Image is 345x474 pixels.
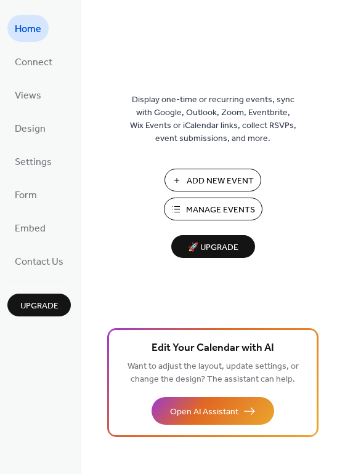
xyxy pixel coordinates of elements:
span: Contact Us [15,252,63,272]
span: Form [15,186,37,206]
span: Design [15,119,46,139]
span: Upgrade [20,300,59,313]
a: Settings [7,148,59,175]
button: 🚀 Upgrade [171,235,255,258]
a: Design [7,114,53,142]
span: Want to adjust the layout, update settings, or change the design? The assistant can help. [128,358,299,388]
span: Settings [15,153,52,172]
a: Views [7,81,49,108]
span: 🚀 Upgrade [179,239,248,256]
span: Edit Your Calendar with AI [152,340,274,357]
span: Views [15,86,41,106]
span: Home [15,20,41,39]
a: Connect [7,48,60,75]
button: Add New Event [164,169,261,191]
span: Display one-time or recurring events, sync with Google, Outlook, Zoom, Eventbrite, Wix Events or ... [130,94,296,145]
span: Manage Events [186,204,255,217]
a: Home [7,15,49,42]
span: Add New Event [187,175,254,188]
button: Open AI Assistant [152,397,274,425]
a: Contact Us [7,247,71,275]
span: Embed [15,219,46,239]
a: Embed [7,214,53,241]
button: Manage Events [164,198,262,220]
button: Upgrade [7,294,71,316]
a: Form [7,181,44,208]
span: Connect [15,53,52,73]
span: Open AI Assistant [170,406,238,419]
